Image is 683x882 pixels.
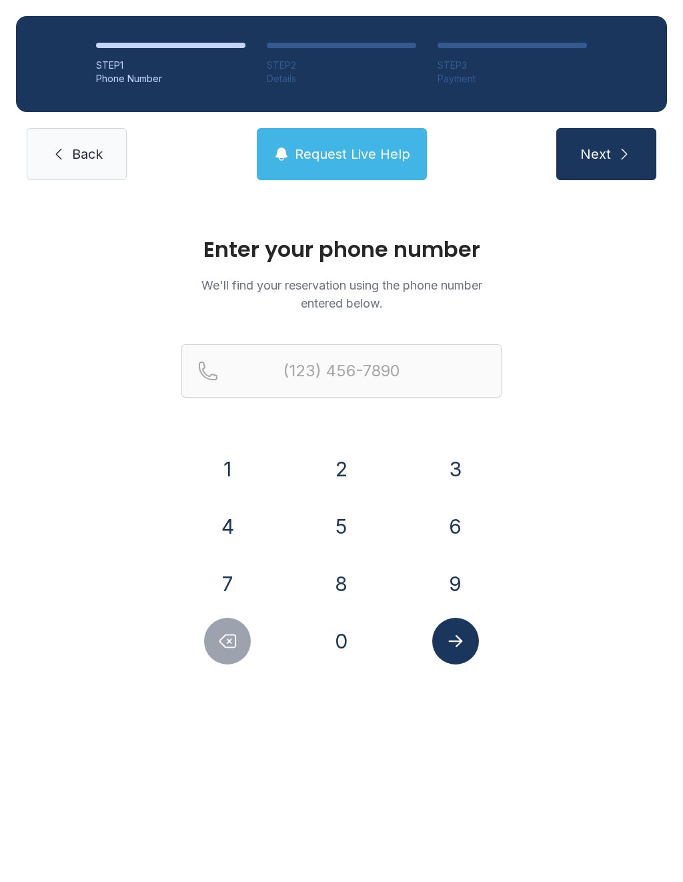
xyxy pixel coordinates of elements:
[318,560,365,607] button: 8
[181,276,502,312] p: We'll find your reservation using the phone number entered below.
[295,145,410,163] span: Request Live Help
[96,59,245,72] div: STEP 1
[580,145,611,163] span: Next
[204,446,251,492] button: 1
[72,145,103,163] span: Back
[267,59,416,72] div: STEP 2
[181,344,502,398] input: Reservation phone number
[318,618,365,665] button: 0
[438,72,587,85] div: Payment
[267,72,416,85] div: Details
[432,560,479,607] button: 9
[204,560,251,607] button: 7
[432,446,479,492] button: 3
[181,239,502,260] h1: Enter your phone number
[204,503,251,550] button: 4
[438,59,587,72] div: STEP 3
[432,618,479,665] button: Submit lookup form
[318,446,365,492] button: 2
[432,503,479,550] button: 6
[204,618,251,665] button: Delete number
[96,72,245,85] div: Phone Number
[318,503,365,550] button: 5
